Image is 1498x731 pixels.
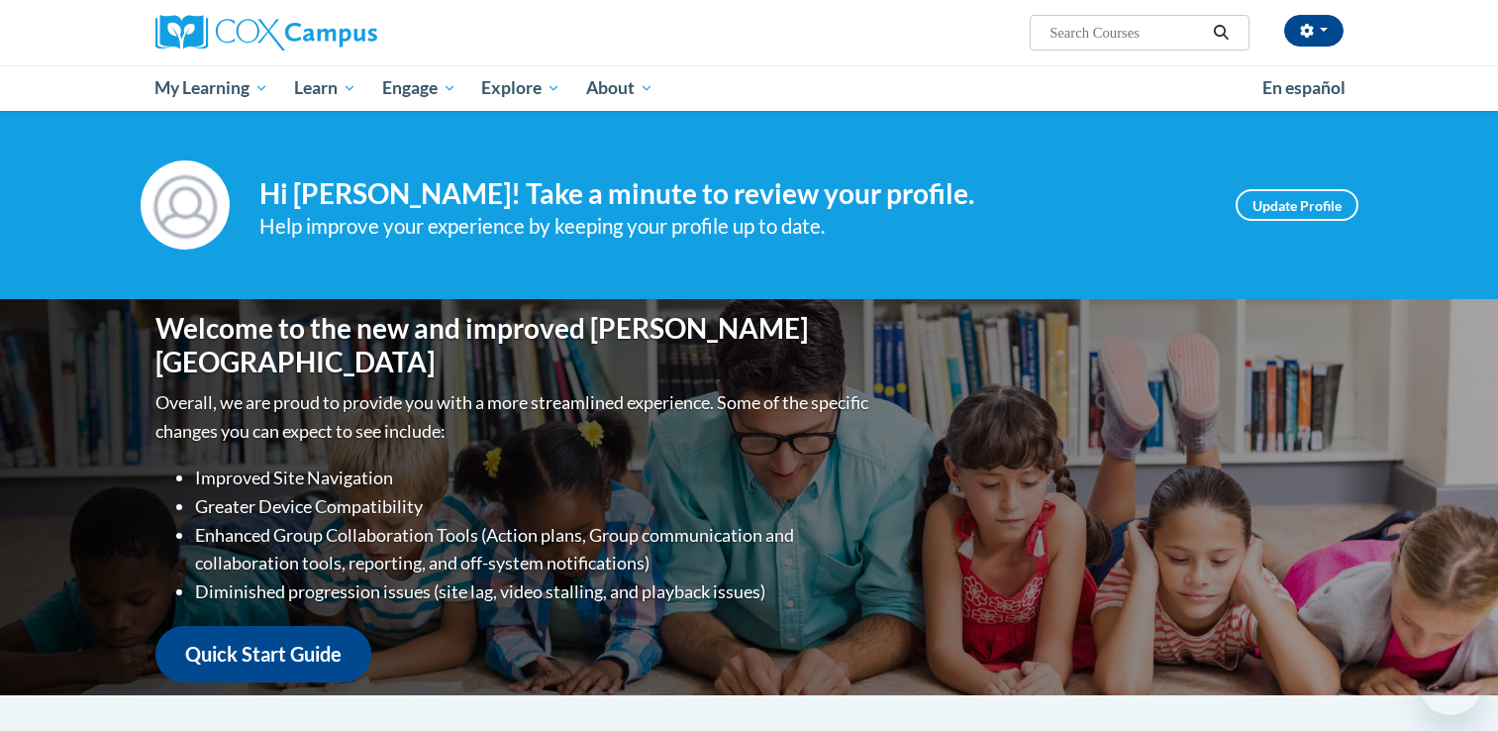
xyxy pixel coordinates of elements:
span: Engage [382,76,456,100]
iframe: Button to launch messaging window [1419,652,1482,715]
img: Profile Image [141,160,230,250]
h4: Hi [PERSON_NAME]! Take a minute to review your profile. [259,177,1206,211]
span: Explore [481,76,560,100]
p: Overall, we are proud to provide you with a more streamlined experience. Some of the specific cha... [155,388,873,446]
li: Improved Site Navigation [195,464,873,492]
a: Update Profile [1236,189,1358,221]
li: Enhanced Group Collaboration Tools (Action plans, Group communication and collaboration tools, re... [195,521,873,578]
li: Diminished progression issues (site lag, video stalling, and playback issues) [195,577,873,606]
a: Engage [369,65,469,111]
img: Cox Campus [155,15,377,51]
div: Help improve your experience by keeping your profile up to date. [259,210,1206,243]
a: About [573,65,666,111]
span: En español [1262,77,1346,98]
span: About [586,76,653,100]
span: My Learning [154,76,268,100]
a: My Learning [143,65,282,111]
a: En español [1249,67,1358,109]
h1: Welcome to the new and improved [PERSON_NAME][GEOGRAPHIC_DATA] [155,312,873,378]
div: Main menu [126,65,1373,111]
li: Greater Device Compatibility [195,492,873,521]
a: Learn [281,65,369,111]
a: Quick Start Guide [155,626,371,682]
button: Search [1206,21,1236,45]
span: Learn [294,76,356,100]
input: Search Courses [1048,21,1206,45]
a: Cox Campus [155,15,532,51]
a: Explore [468,65,573,111]
button: Account Settings [1284,15,1344,47]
